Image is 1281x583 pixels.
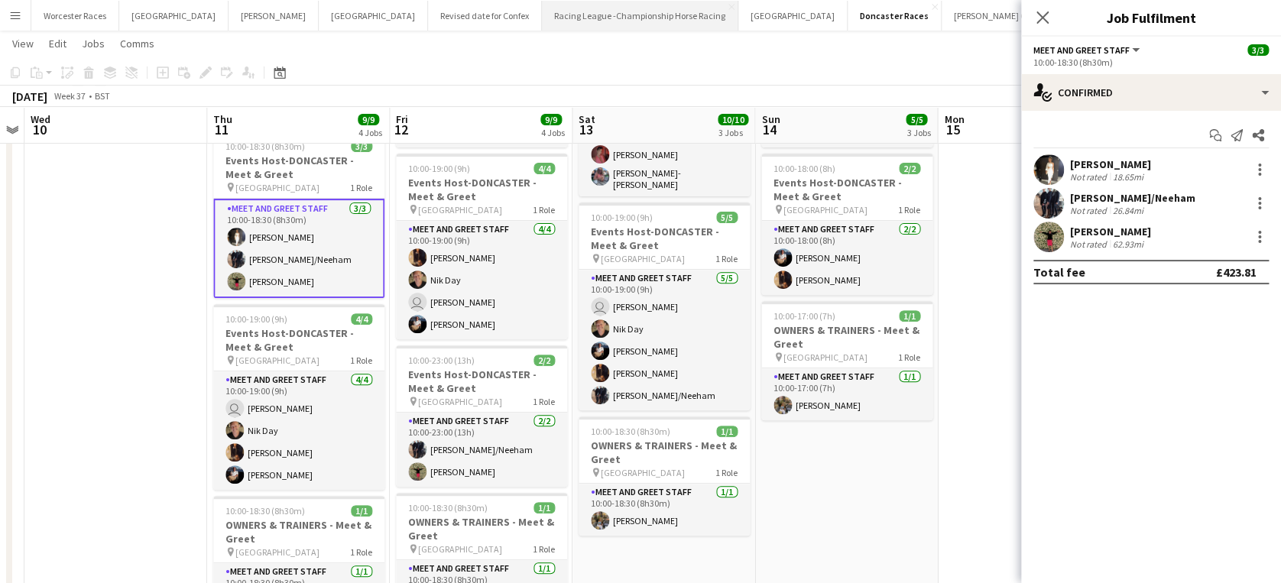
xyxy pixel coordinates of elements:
[533,502,555,513] span: 1/1
[718,127,748,138] div: 3 Jobs
[213,112,232,126] span: Thu
[591,212,653,223] span: 10:00-19:00 (9h)
[6,34,40,53] a: View
[31,1,119,31] button: Worcester Races
[225,505,305,517] span: 10:00-18:30 (8h30m)
[1070,171,1110,183] div: Not rated
[761,176,932,203] h3: Events Host-DONCASTER - Meet & Greet
[408,502,488,513] span: 10:00-18:30 (8h30m)
[542,1,738,31] button: Racing League -Championship Horse Racing
[358,127,382,138] div: 4 Jobs
[579,270,750,410] app-card-role: Meet and Greet Staff5/510:00-19:00 (9h) [PERSON_NAME]Nik Day[PERSON_NAME][PERSON_NAME][PERSON_NAM...
[213,371,384,490] app-card-role: Meet and Greet Staff4/410:00-19:00 (9h) [PERSON_NAME]Nik Day[PERSON_NAME][PERSON_NAME]
[1033,57,1269,68] div: 10:00-18:30 (8h30m)
[213,304,384,490] app-job-card: 10:00-19:00 (9h)4/4Events Host-DONCASTER - Meet & Greet [GEOGRAPHIC_DATA]1 RoleMeet and Greet Sta...
[898,204,920,215] span: 1 Role
[533,204,555,215] span: 1 Role
[1070,205,1110,216] div: Not rated
[82,37,105,50] span: Jobs
[942,1,1081,31] button: [PERSON_NAME] GAMING Ltd
[944,112,964,126] span: Mon
[540,114,562,125] span: 9/9
[396,368,567,395] h3: Events Host-DONCASTER - Meet & Greet
[229,1,319,31] button: [PERSON_NAME]
[213,131,384,298] app-job-card: 10:00-18:30 (8h30m)3/3Events Host-DONCASTER - Meet & Greet [GEOGRAPHIC_DATA]1 RoleMeet and Greet ...
[120,37,154,50] span: Comms
[715,467,738,478] span: 1 Role
[576,121,595,138] span: 13
[28,121,50,138] span: 10
[43,34,73,53] a: Edit
[408,163,470,174] span: 10:00-19:00 (9h)
[351,141,372,152] span: 3/3
[114,34,161,53] a: Comms
[718,114,748,125] span: 10/10
[899,163,920,174] span: 2/2
[396,154,567,339] div: 10:00-19:00 (9h)4/4Events Host-DONCASTER - Meet & Greet [GEOGRAPHIC_DATA]1 RoleMeet and Greet Sta...
[773,163,835,174] span: 10:00-18:00 (8h)
[761,154,932,295] app-job-card: 10:00-18:00 (8h)2/2Events Host-DONCASTER - Meet & Greet [GEOGRAPHIC_DATA]1 RoleMeet and Greet Sta...
[906,114,927,125] span: 5/5
[1110,205,1146,216] div: 26.84mi
[1216,264,1257,280] div: £423.81
[738,1,848,31] button: [GEOGRAPHIC_DATA]
[351,505,372,517] span: 1/1
[1070,191,1195,205] div: [PERSON_NAME]/Neeham
[350,182,372,193] span: 1 Role
[591,426,670,437] span: 10:00-18:30 (8h30m)
[1070,225,1151,238] div: [PERSON_NAME]
[601,253,685,264] span: [GEOGRAPHIC_DATA]
[761,368,932,420] app-card-role: Meet and Greet Staff1/110:00-17:00 (7h)[PERSON_NAME]
[396,176,567,203] h3: Events Host-DONCASTER - Meet & Greet
[716,212,738,223] span: 5/5
[601,467,685,478] span: [GEOGRAPHIC_DATA]
[783,204,868,215] span: [GEOGRAPHIC_DATA]
[1033,44,1130,56] span: Meet and Greet Staff
[579,484,750,536] app-card-role: Meet and Greet Staff1/110:00-18:30 (8h30m)[PERSON_NAME]
[1021,74,1281,111] div: Confirmed
[1021,8,1281,28] h3: Job Fulfilment
[899,310,920,322] span: 1/1
[1070,157,1151,171] div: [PERSON_NAME]
[541,127,565,138] div: 4 Jobs
[396,345,567,487] app-job-card: 10:00-23:00 (13h)2/2Events Host-DONCASTER - Meet & Greet [GEOGRAPHIC_DATA]1 RoleMeet and Greet St...
[761,112,780,126] span: Sun
[396,221,567,339] app-card-role: Meet and Greet Staff4/410:00-19:00 (9h)[PERSON_NAME]Nik Day [PERSON_NAME][PERSON_NAME]
[579,225,750,252] h3: Events Host-DONCASTER - Meet & Greet
[533,543,555,555] span: 1 Role
[12,37,34,50] span: View
[396,515,567,543] h3: OWNERS & TRAINERS - Meet & Greet
[898,351,920,363] span: 1 Role
[396,413,567,487] app-card-role: Meet and Greet Staff2/210:00-23:00 (13h)[PERSON_NAME]/Neeham[PERSON_NAME]
[418,396,502,407] span: [GEOGRAPHIC_DATA]
[319,1,428,31] button: [GEOGRAPHIC_DATA]
[1110,171,1146,183] div: 18.65mi
[235,355,319,366] span: [GEOGRAPHIC_DATA]
[225,141,305,152] span: 10:00-18:30 (8h30m)
[225,313,287,325] span: 10:00-19:00 (9h)
[761,221,932,295] app-card-role: Meet and Greet Staff2/210:00-18:00 (8h)[PERSON_NAME][PERSON_NAME]
[1247,44,1269,56] span: 3/3
[761,301,932,420] app-job-card: 10:00-17:00 (7h)1/1OWNERS & TRAINERS - Meet & Greet [GEOGRAPHIC_DATA]1 RoleMeet and Greet Staff1/...
[119,1,229,31] button: [GEOGRAPHIC_DATA]
[418,543,502,555] span: [GEOGRAPHIC_DATA]
[715,253,738,264] span: 1 Role
[783,351,868,363] span: [GEOGRAPHIC_DATA]
[235,546,319,558] span: [GEOGRAPHIC_DATA]
[1110,238,1146,250] div: 62.93mi
[579,439,750,466] h3: OWNERS & TRAINERS - Meet & Greet
[235,182,319,193] span: [GEOGRAPHIC_DATA]
[906,127,930,138] div: 3 Jobs
[428,1,542,31] button: Revised date for Confex
[716,426,738,437] span: 1/1
[579,416,750,536] app-job-card: 10:00-18:30 (8h30m)1/1OWNERS & TRAINERS - Meet & Greet [GEOGRAPHIC_DATA]1 RoleMeet and Greet Staf...
[579,202,750,410] div: 10:00-19:00 (9h)5/5Events Host-DONCASTER - Meet & Greet [GEOGRAPHIC_DATA]1 RoleMeet and Greet Sta...
[1033,264,1085,280] div: Total fee
[533,163,555,174] span: 4/4
[579,112,595,126] span: Sat
[358,114,379,125] span: 9/9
